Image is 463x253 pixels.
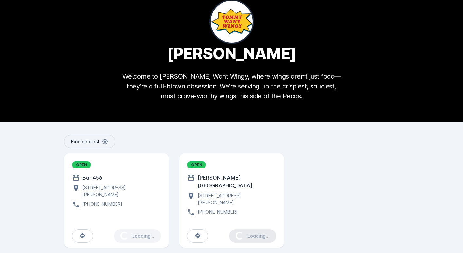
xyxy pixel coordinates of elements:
[71,139,100,144] span: Find nearest
[80,184,161,198] div: [STREET_ADDRESS][PERSON_NAME]
[72,161,91,168] div: OPEN
[187,161,206,168] div: OPEN
[80,201,122,208] div: [PHONE_NUMBER]
[195,208,238,216] div: [PHONE_NUMBER]
[80,174,102,182] div: Bar 456
[195,192,276,206] div: [STREET_ADDRESS][PERSON_NAME]
[195,174,276,189] div: [PERSON_NAME][GEOGRAPHIC_DATA]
